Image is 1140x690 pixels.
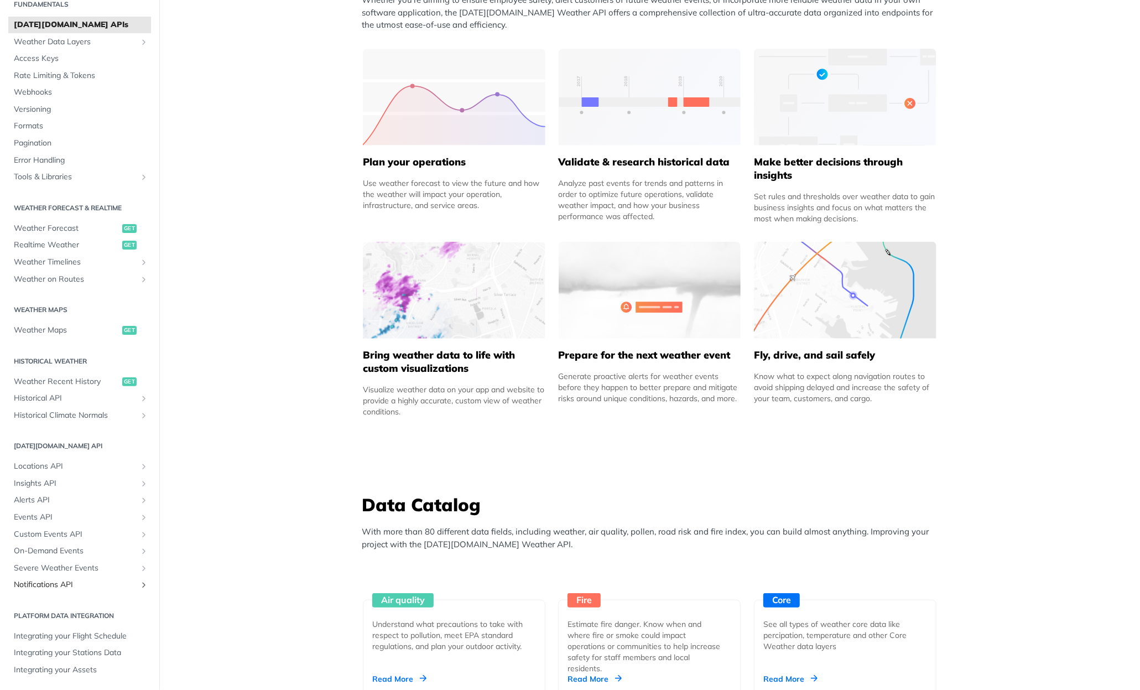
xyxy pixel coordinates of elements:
[8,220,151,237] a: Weather Forecastget
[139,580,148,589] button: Show subpages for Notifications API
[754,349,936,362] h5: Fly, drive, and sail safely
[122,224,137,233] span: get
[122,326,137,335] span: get
[568,593,601,608] div: Fire
[363,349,545,375] h5: Bring weather data to life with custom visualizations
[363,178,545,211] div: Use weather forecast to view the future and how the weather will impact your operation, infrastru...
[8,492,151,509] a: Alerts APIShow subpages for Alerts API
[8,237,151,253] a: Realtime Weatherget
[363,242,545,339] img: 4463876-group-4982x.svg
[14,138,148,149] span: Pagination
[8,475,151,492] a: Insights APIShow subpages for Insights API
[763,673,818,684] div: Read More
[14,223,119,234] span: Weather Forecast
[8,628,151,645] a: Integrating your Flight Schedule
[8,118,151,134] a: Formats
[568,673,622,684] div: Read More
[8,254,151,271] a: Weather TimelinesShow subpages for Weather Timelines
[14,579,137,590] span: Notifications API
[568,619,722,674] div: Estimate fire danger. Know when and where fire or smoke could impact operations or communities to...
[362,526,943,551] p: With more than 80 different data fields, including weather, air quality, pollen, road risk and fi...
[8,322,151,339] a: Weather Mapsget
[139,496,148,505] button: Show subpages for Alerts API
[8,135,151,152] a: Pagination
[8,441,151,451] h2: [DATE][DOMAIN_NAME] API
[8,407,151,424] a: Historical Climate NormalsShow subpages for Historical Climate Normals
[14,70,148,81] span: Rate Limiting & Tokens
[559,49,741,146] img: 13d7ca0-group-496-2.svg
[363,384,545,417] div: Visualize weather data on your app and website to provide a highly accurate, custom view of weath...
[754,242,936,339] img: 994b3d6-mask-group-32x.svg
[139,394,148,403] button: Show subpages for Historical API
[14,410,137,421] span: Historical Climate Normals
[14,53,148,64] span: Access Keys
[8,84,151,101] a: Webhooks
[558,349,741,362] h5: Prepare for the next weather event
[372,619,527,652] div: Understand what precautions to take with respect to pollution, meet EPA standard regulations, and...
[8,152,151,169] a: Error Handling
[754,49,936,146] img: a22d113-group-496-32x.svg
[8,34,151,50] a: Weather Data LayersShow subpages for Weather Data Layers
[754,371,936,404] div: Know what to expect along navigation routes to avoid shipping delayed and increase the safety of ...
[14,393,137,404] span: Historical API
[763,593,800,608] div: Core
[8,560,151,577] a: Severe Weather EventsShow subpages for Severe Weather Events
[8,17,151,33] a: [DATE][DOMAIN_NAME] APIs
[14,155,148,166] span: Error Handling
[8,662,151,678] a: Integrating your Assets
[139,513,148,522] button: Show subpages for Events API
[14,37,137,48] span: Weather Data Layers
[372,593,434,608] div: Air quality
[139,530,148,539] button: Show subpages for Custom Events API
[14,665,148,676] span: Integrating your Assets
[139,411,148,420] button: Show subpages for Historical Climate Normals
[8,611,151,621] h2: Platform DATA integration
[14,631,148,642] span: Integrating your Flight Schedule
[14,495,137,506] span: Alerts API
[14,529,137,540] span: Custom Events API
[14,546,137,557] span: On-Demand Events
[362,492,943,517] h3: Data Catalog
[558,178,741,222] div: Analyze past events for trends and patterns in order to optimize future operations, validate weat...
[8,169,151,185] a: Tools & LibrariesShow subpages for Tools & Libraries
[8,305,151,315] h2: Weather Maps
[559,242,741,339] img: 2c0a313-group-496-12x.svg
[8,373,151,390] a: Weather Recent Historyget
[8,101,151,118] a: Versioning
[14,104,148,115] span: Versioning
[122,377,137,386] span: get
[754,191,936,224] div: Set rules and thresholds over weather data to gain business insights and focus on what matters th...
[14,172,137,183] span: Tools & Libraries
[8,390,151,407] a: Historical APIShow subpages for Historical API
[8,577,151,593] a: Notifications APIShow subpages for Notifications API
[139,564,148,573] button: Show subpages for Severe Weather Events
[139,173,148,181] button: Show subpages for Tools & Libraries
[8,356,151,366] h2: Historical Weather
[139,275,148,284] button: Show subpages for Weather on Routes
[8,271,151,288] a: Weather on RoutesShow subpages for Weather on Routes
[14,19,148,30] span: [DATE][DOMAIN_NAME] APIs
[14,563,137,574] span: Severe Weather Events
[14,376,119,387] span: Weather Recent History
[14,121,148,132] span: Formats
[14,257,137,268] span: Weather Timelines
[14,87,148,98] span: Webhooks
[14,325,119,336] span: Weather Maps
[14,647,148,658] span: Integrating your Stations Data
[139,462,148,471] button: Show subpages for Locations API
[558,371,741,404] div: Generate proactive alerts for weather events before they happen to better prepare and mitigate ri...
[139,547,148,556] button: Show subpages for On-Demand Events
[8,526,151,543] a: Custom Events APIShow subpages for Custom Events API
[139,38,148,46] button: Show subpages for Weather Data Layers
[8,645,151,661] a: Integrating your Stations Data
[754,155,936,182] h5: Make better decisions through insights
[558,155,741,169] h5: Validate & research historical data
[8,50,151,67] a: Access Keys
[363,49,545,146] img: 39565e8-group-4962x.svg
[8,543,151,559] a: On-Demand EventsShow subpages for On-Demand Events
[14,240,119,251] span: Realtime Weather
[363,155,545,169] h5: Plan your operations
[139,479,148,488] button: Show subpages for Insights API
[14,478,137,489] span: Insights API
[8,509,151,526] a: Events APIShow subpages for Events API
